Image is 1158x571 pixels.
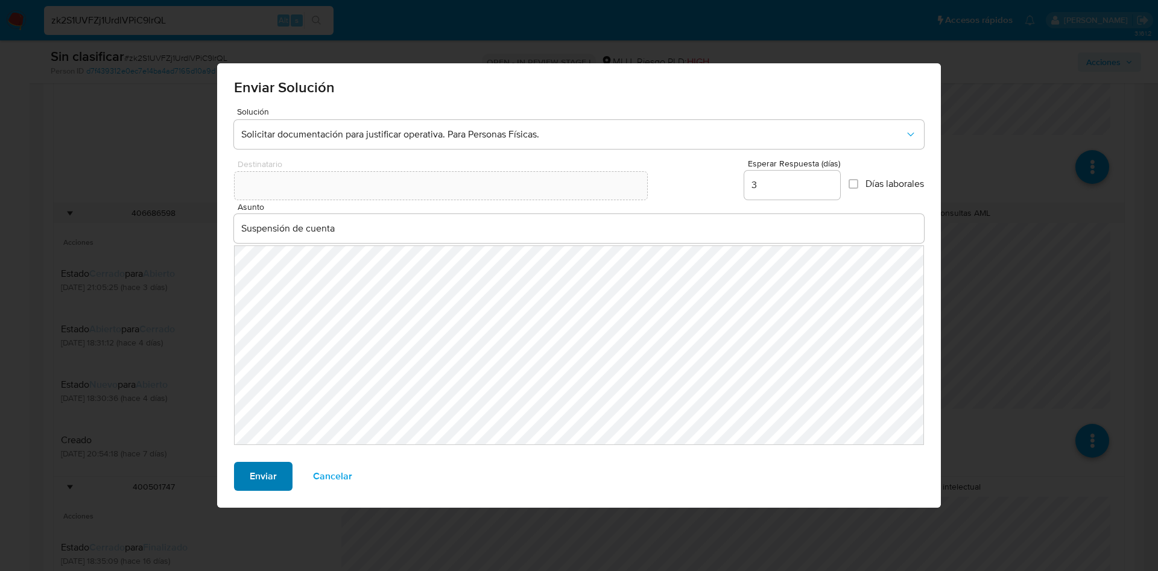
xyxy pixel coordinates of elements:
[250,463,277,490] span: Enviar
[234,80,924,95] span: Enviar Solución
[748,159,844,168] span: Esperar Respuesta (días)
[234,120,924,149] button: Solicitar documentación para justificar operativa. Para Personas Físicas.
[865,178,924,190] span: Días laborales
[237,107,927,116] span: Solución
[234,462,293,491] button: Enviar
[297,462,368,491] button: Cancelar
[241,128,905,140] span: Solicitar documentación para justificar operativa. Para Personas Físicas.
[238,203,928,212] span: Asunto
[313,463,352,490] span: Cancelar
[238,160,651,169] span: Destinatario
[849,179,858,189] input: Días laborales
[234,245,924,445] div: rdw-wrapper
